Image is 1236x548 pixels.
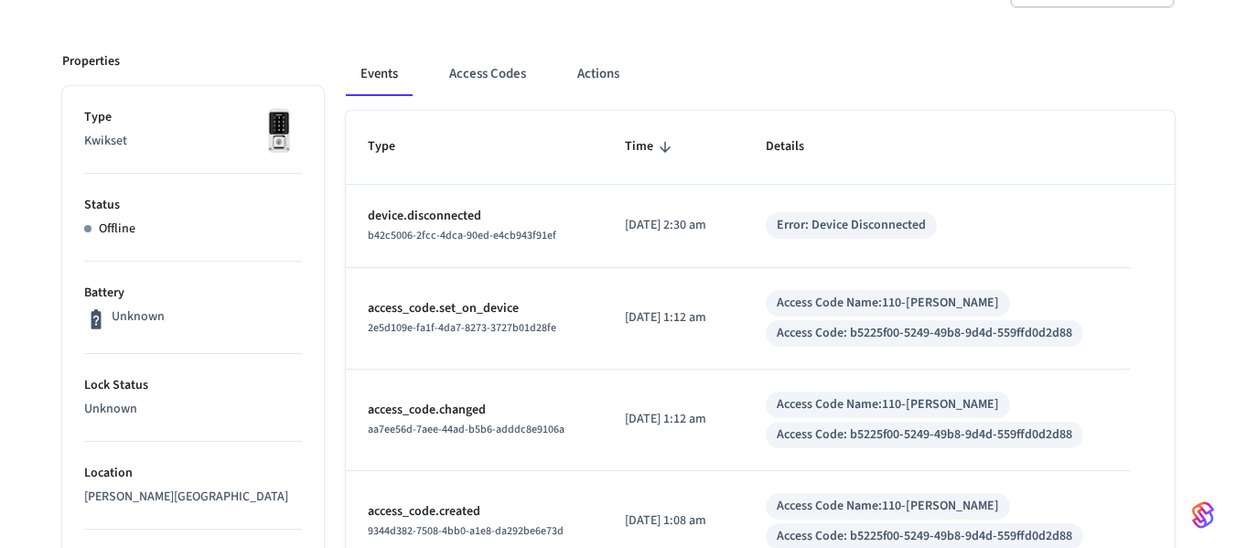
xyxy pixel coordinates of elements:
[625,410,722,429] p: [DATE] 1:12 am
[368,207,581,226] p: device.disconnected
[777,324,1072,343] div: Access Code: b5225f00-5249-49b8-9d4d-559ffd0d2d88
[766,133,828,161] span: Details
[777,527,1072,546] div: Access Code: b5225f00-5249-49b8-9d4d-559ffd0d2d88
[84,108,302,127] p: Type
[368,502,581,521] p: access_code.created
[435,52,541,96] button: Access Codes
[777,395,999,414] div: Access Code Name: 110-[PERSON_NAME]
[346,52,1175,96] div: ant example
[84,488,302,507] p: [PERSON_NAME][GEOGRAPHIC_DATA]
[777,425,1072,445] div: Access Code: b5225f00-5249-49b8-9d4d-559ffd0d2d88
[368,133,419,161] span: Type
[84,284,302,303] p: Battery
[368,401,581,420] p: access_code.changed
[346,52,413,96] button: Events
[84,132,302,151] p: Kwikset
[368,422,564,437] span: aa7ee56d-7aee-44ad-b5b6-adddc8e9106a
[563,52,634,96] button: Actions
[625,216,722,235] p: [DATE] 2:30 am
[84,464,302,483] p: Location
[777,216,926,235] div: Error: Device Disconnected
[84,376,302,395] p: Lock Status
[84,400,302,419] p: Unknown
[625,511,722,531] p: [DATE] 1:08 am
[368,228,556,243] span: b42c5006-2fcc-4dca-90ed-e4cb943f91ef
[368,320,556,336] span: 2e5d109e-fa1f-4da7-8273-3727b01d28fe
[368,299,581,318] p: access_code.set_on_device
[625,133,677,161] span: Time
[625,308,722,328] p: [DATE] 1:12 am
[777,497,999,516] div: Access Code Name: 110-[PERSON_NAME]
[256,108,302,154] img: Kwikset Halo Touchscreen Wifi Enabled Smart Lock, Polished Chrome, Front
[62,52,120,71] p: Properties
[84,196,302,215] p: Status
[1192,500,1214,530] img: SeamLogoGradient.69752ec5.svg
[777,294,999,313] div: Access Code Name: 110-[PERSON_NAME]
[99,220,135,239] p: Offline
[112,307,165,327] p: Unknown
[368,523,564,539] span: 9344d382-7508-4bb0-a1e8-da292be6e73d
